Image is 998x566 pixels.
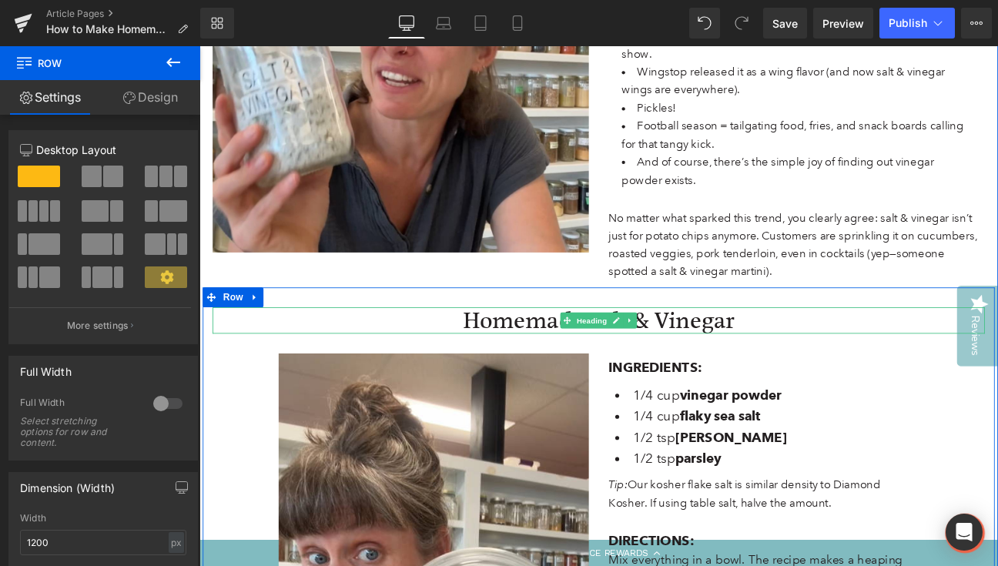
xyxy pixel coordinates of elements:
span: Publish [889,17,927,29]
div: Width [20,513,186,524]
strong: [PERSON_NAME] [555,447,685,465]
div: Full Width [20,397,138,413]
li: 1/4 cup [485,394,832,419]
span: How to Make Homemade Salt and Vinegar Seasoning with Gneiss Spice [46,23,171,35]
div: Open Intercom Messenger [946,514,983,551]
a: Design [100,80,200,115]
strong: vinegar powder [561,397,679,416]
li: 1/2 tsp [485,468,832,493]
strong: INGREDIENTS: [477,365,587,383]
button: Redo [726,8,757,39]
div: Select stretching options for row and content. [20,416,136,448]
div: px [169,532,184,553]
div: Full Width [20,357,72,378]
button: More settings [9,307,191,343]
span: Pickles! [511,64,557,80]
strong: flaky sea salt [561,422,655,440]
span: No matter what sparked this trend, you clearly agree: salt & vinegar isn’t just for potato chips ... [477,192,908,271]
a: Preview [813,8,873,39]
a: Expand / Collapse [55,281,75,304]
span: Football season = tailgating food, fries, and snack boards calling for that tangy kick. [493,85,892,122]
b: parsley [555,471,609,490]
span: Preview [822,15,864,32]
span: Row [24,281,55,304]
button: Undo [689,8,720,39]
a: Desktop [388,8,425,39]
p: Desktop Layout [20,142,186,158]
a: Expand / Collapse [494,310,511,329]
a: New Library [200,8,234,39]
p: More settings [67,319,129,333]
i: Tip: [477,503,500,519]
span: Wingstop released it as a wing flavor (and now salt & vinegar wings are everywhere). [493,22,870,59]
div: Dimension (Width) [20,473,115,494]
span: Row [15,46,169,80]
input: auto [20,530,186,555]
a: Article Pages [46,8,200,20]
span: And of course, there’s the simple joy of finding out vinegar powder exists. [493,126,857,163]
li: 1/2 tsp [485,444,832,468]
a: Mobile [499,8,536,39]
button: More [961,8,992,39]
li: 1/4 cup [485,419,832,444]
p: Our kosher flake salt is similar density to Diamond Kosher. If using table salt, halve the amount. [477,501,839,542]
span: Save [772,15,798,32]
a: Tablet [462,8,499,39]
span: Heading [437,310,479,329]
button: Publish [879,8,955,39]
a: Laptop [425,8,462,39]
